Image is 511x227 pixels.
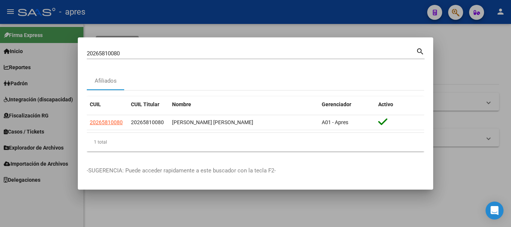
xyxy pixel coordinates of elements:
span: Gerenciador [322,101,351,107]
div: Afiliados [95,77,117,86]
span: CUIL Titular [131,101,159,107]
div: 1 total [87,133,424,151]
div: [PERSON_NAME] [PERSON_NAME] [172,118,316,127]
div: Open Intercom Messenger [486,202,504,220]
datatable-header-cell: Gerenciador [319,96,375,113]
datatable-header-cell: CUIL Titular [128,96,169,113]
datatable-header-cell: Nombre [169,96,319,113]
span: 20265810080 [90,119,123,125]
datatable-header-cell: CUIL [87,96,128,113]
span: A01 - Apres [322,119,348,125]
mat-icon: search [416,46,425,55]
span: Nombre [172,101,191,107]
p: -SUGERENCIA: Puede acceder rapidamente a este buscador con la tecla F2- [87,166,424,175]
span: CUIL [90,101,101,107]
datatable-header-cell: Activo [375,96,424,113]
span: 20265810080 [131,119,164,125]
span: Activo [378,101,393,107]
